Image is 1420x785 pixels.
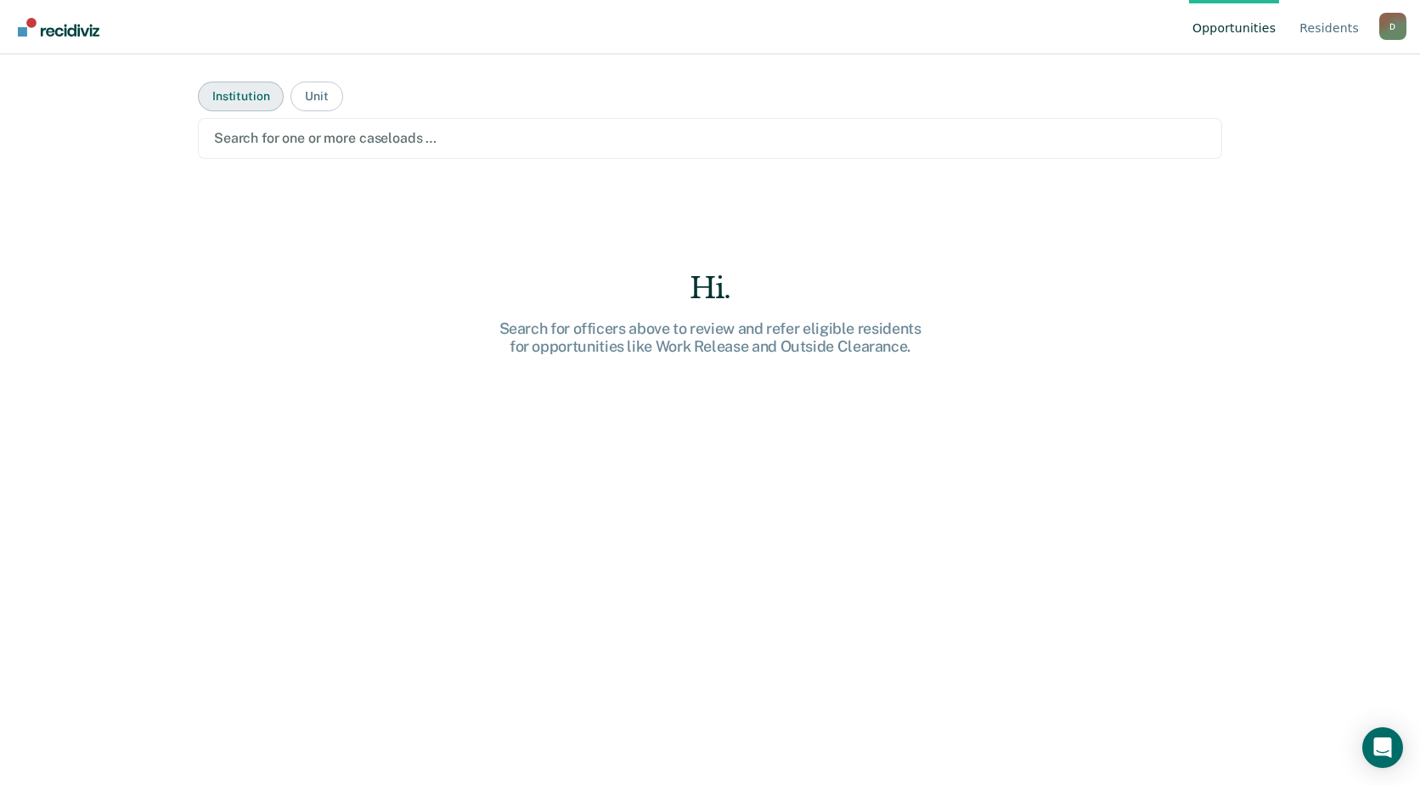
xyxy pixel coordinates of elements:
div: Search for officers above to review and refer eligible residents for opportunities like Work Rele... [438,319,982,356]
div: Open Intercom Messenger [1362,727,1403,768]
button: Profile dropdown button [1379,13,1406,40]
div: D [1379,13,1406,40]
div: Hi. [438,271,982,306]
img: Recidiviz [18,18,99,37]
button: Institution [198,82,284,111]
button: Unit [290,82,342,111]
